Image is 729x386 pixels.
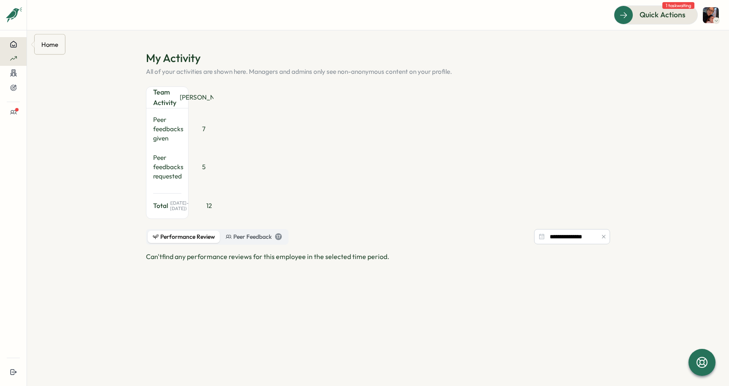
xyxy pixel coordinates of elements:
div: 17 [275,233,282,240]
button: Quick Actions [614,5,698,24]
div: Peer feedbacks requested [153,153,184,181]
div: Performance Review [153,232,215,242]
div: 7 [187,124,221,134]
span: Quick Actions [640,9,686,20]
div: [PERSON_NAME] [180,93,213,102]
span: Can't find any performance reviews for this employee in the selected time period. [146,252,389,261]
div: Peer feedbacks given [153,115,184,143]
div: Home [40,38,60,51]
span: Total [153,201,168,211]
h1: My Activity [146,51,610,65]
img: Jaclyn Feminella [703,7,719,23]
div: Peer Feedback [226,232,282,242]
div: 5 [187,162,221,172]
div: Team Activity [153,87,176,108]
span: 1 task waiting [662,2,694,9]
p: All of your activities are shown here. Managers and admins only see non-anonymous content on your... [146,67,610,76]
span: ( [DATE] - [DATE] ) [170,200,189,211]
div: 12 [192,201,226,211]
